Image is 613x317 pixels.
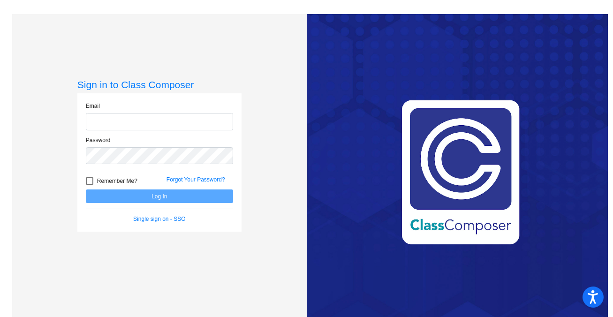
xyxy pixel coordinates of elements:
[86,136,111,144] label: Password
[86,189,233,203] button: Log In
[133,216,185,222] a: Single sign on - SSO
[86,102,100,110] label: Email
[166,176,225,183] a: Forgot Your Password?
[77,79,242,91] h3: Sign in to Class Composer
[97,175,137,187] span: Remember Me?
